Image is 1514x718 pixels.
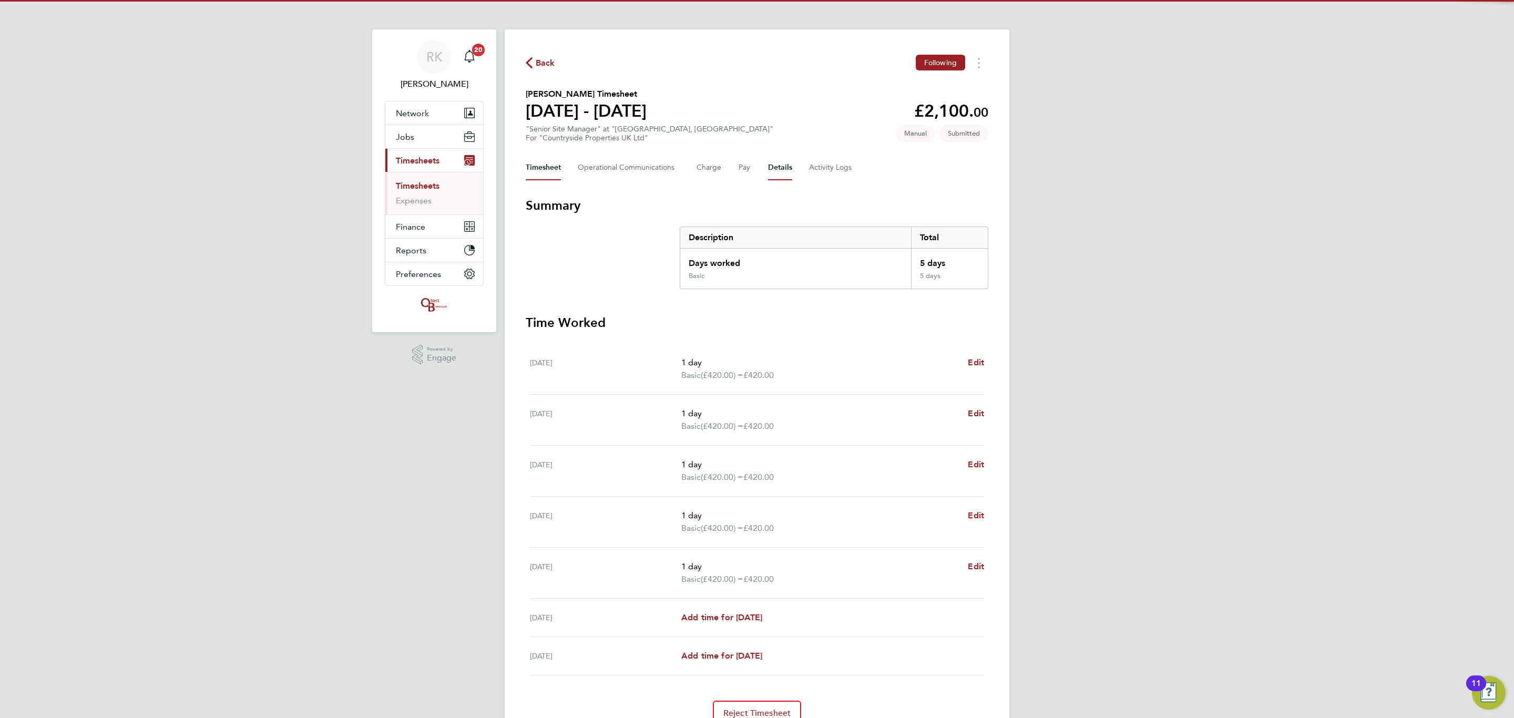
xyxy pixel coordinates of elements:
span: Add time for [DATE] [681,651,762,661]
div: For "Countryside Properties UK Ltd" [526,134,773,142]
span: (£420.00) = [701,370,743,380]
div: Description [680,227,911,248]
a: Edit [968,407,984,420]
span: Edit [968,459,984,469]
div: Total [911,227,988,248]
p: 1 day [681,407,959,420]
button: Details [768,155,792,180]
button: Timesheets Menu [969,55,988,71]
h3: Summary [526,197,988,214]
span: Engage [427,354,456,363]
span: Basic [681,471,701,484]
button: Reports [385,239,483,262]
span: Edit [968,510,984,520]
p: 1 day [681,560,959,573]
a: Go to home page [385,296,484,313]
span: Timesheets [396,156,439,166]
span: £420.00 [743,472,774,482]
span: (£420.00) = [701,523,743,533]
span: Basic [681,522,701,535]
div: Summary [680,227,988,289]
span: 00 [974,105,988,120]
button: Pay [739,155,751,180]
span: £420.00 [743,370,774,380]
img: oneillandbrennan-logo-retina.png [419,296,449,313]
a: 20 [459,40,480,74]
span: (£420.00) = [701,472,743,482]
button: Activity Logs [809,155,853,180]
a: Add time for [DATE] [681,611,762,624]
div: [DATE] [530,356,681,382]
button: Finance [385,215,483,238]
span: £420.00 [743,574,774,584]
span: Finance [396,222,425,232]
nav: Main navigation [372,29,496,332]
a: Add time for [DATE] [681,650,762,662]
p: 1 day [681,356,959,369]
button: Following [916,55,965,70]
button: Jobs [385,125,483,148]
a: Edit [968,560,984,573]
div: 5 days [911,272,988,289]
div: "Senior Site Manager" at "[GEOGRAPHIC_DATA], [GEOGRAPHIC_DATA]" [526,125,773,142]
app-decimal: £2,100. [914,101,988,121]
a: Edit [968,356,984,369]
span: £420.00 [743,523,774,533]
span: (£420.00) = [701,574,743,584]
span: Network [396,108,429,118]
span: Basic [681,420,701,433]
a: Edit [968,509,984,522]
button: Back [526,56,555,69]
span: Edit [968,408,984,418]
h2: [PERSON_NAME] Timesheet [526,88,647,100]
span: RK [426,50,443,64]
a: Timesheets [396,181,439,191]
h3: Time Worked [526,314,988,331]
button: Open Resource Center, 11 new notifications [1472,676,1506,710]
span: Preferences [396,269,441,279]
button: Timesheets [385,149,483,172]
a: Edit [968,458,984,471]
a: Expenses [396,196,432,206]
div: [DATE] [530,650,681,662]
span: 20 [472,44,485,56]
span: Basic [681,573,701,586]
span: Powered by [427,345,456,354]
span: Following [924,58,957,67]
button: Operational Communications [578,155,680,180]
span: This timesheet was manually created. [896,125,935,142]
span: Reece Kershaw [385,78,484,90]
div: Basic [689,272,704,280]
a: Powered byEngage [412,345,457,365]
h1: [DATE] - [DATE] [526,100,647,121]
a: RK[PERSON_NAME] [385,40,484,90]
div: 5 days [911,249,988,272]
span: Jobs [396,132,414,142]
span: Back [536,57,555,69]
div: [DATE] [530,407,681,433]
span: Edit [968,357,984,367]
span: (£420.00) = [701,421,743,431]
p: 1 day [681,458,959,471]
span: Add time for [DATE] [681,612,762,622]
span: Edit [968,561,984,571]
div: [DATE] [530,611,681,624]
div: [DATE] [530,509,681,535]
span: Reports [396,245,426,255]
div: [DATE] [530,560,681,586]
button: Timesheet [526,155,561,180]
span: £420.00 [743,421,774,431]
div: Days worked [680,249,911,272]
button: Preferences [385,262,483,285]
div: 11 [1471,683,1481,697]
p: 1 day [681,509,959,522]
span: This timesheet is Submitted. [939,125,988,142]
div: Timesheets [385,172,483,214]
div: [DATE] [530,458,681,484]
span: Basic [681,369,701,382]
button: Charge [697,155,722,180]
button: Network [385,101,483,125]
